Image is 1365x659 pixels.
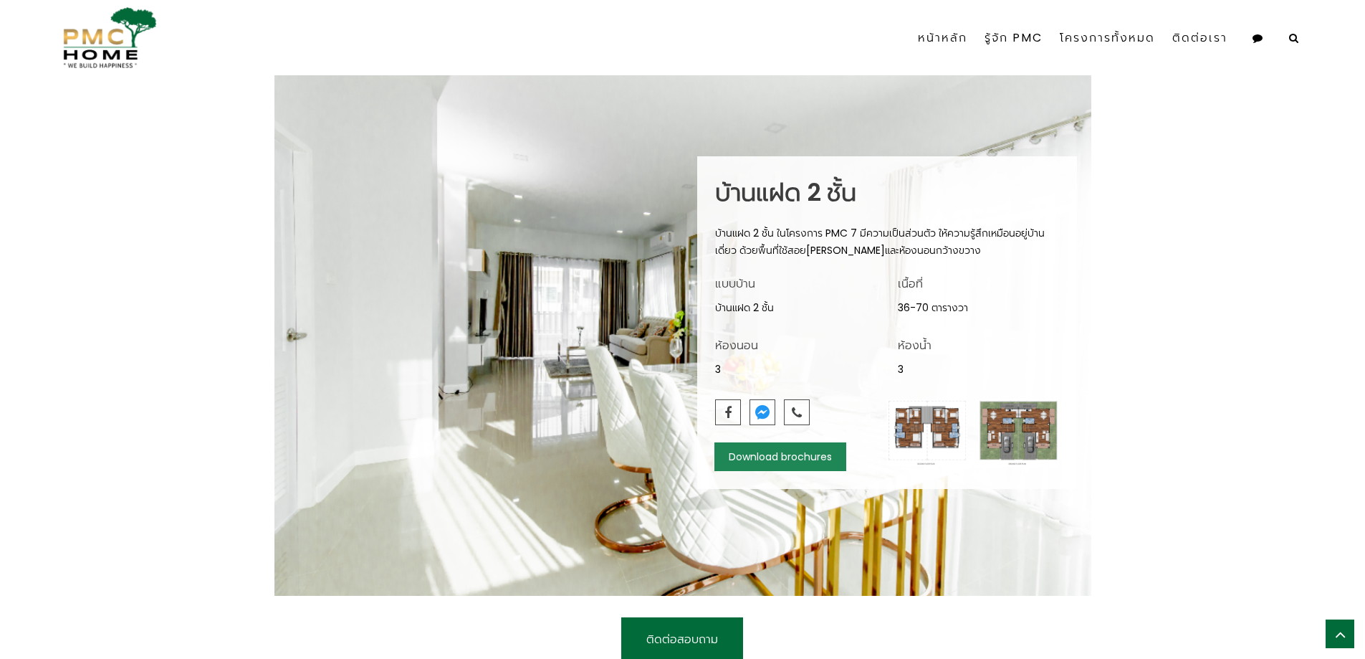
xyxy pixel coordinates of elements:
h5: แบบบ้าน [715,276,876,292]
p: 36-70 ตารางวา [898,299,1059,316]
a: Download brochures [714,442,846,471]
p: บ้านแฝด 2 ชั้น ในโครงการ PMC 7 มีความเป็นส่วนตัว ให้ความรู้สึกเหมือนอยู่บ้านเดี่ยว ด้วยพื้นที่ใช้... [715,224,1059,259]
a: โครงการทั้งหมด [1051,13,1164,63]
a: รู้จัก PMC [976,13,1051,63]
h5: ห้องนอน [715,338,876,354]
img: pmc-logo [57,7,157,68]
a: หน้าหลัก [909,13,976,63]
a: ติดต่อเรา [1164,13,1236,63]
h5: ห้องน้ำ [898,338,1059,354]
p: 3 [715,361,876,378]
h5: เนื้อที่ [898,276,1059,292]
p: 3 [898,361,1059,378]
span: บ้านแฝด 2 ชั้น [715,175,856,209]
p: บ้านแฝด 2 ชั้น [715,299,876,316]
